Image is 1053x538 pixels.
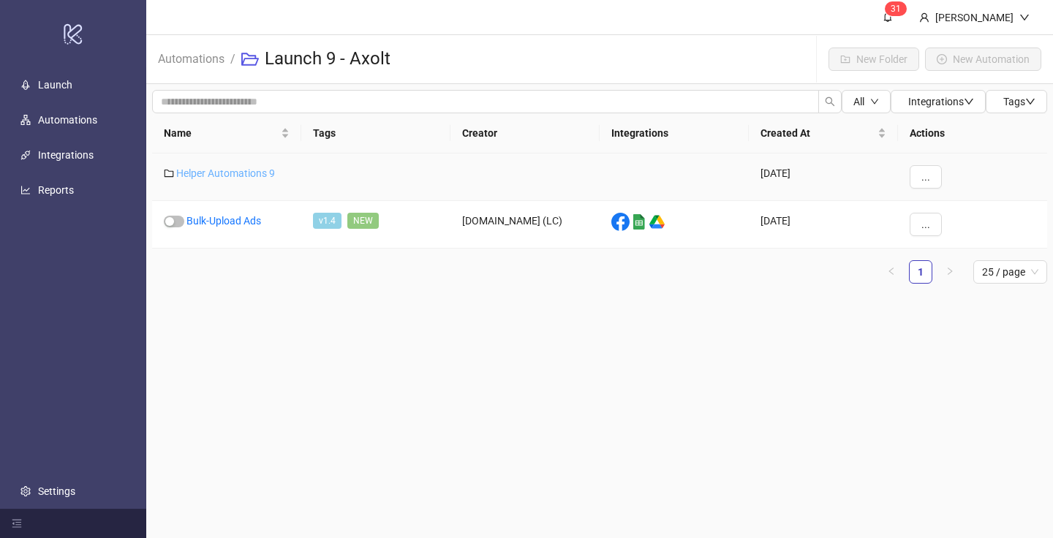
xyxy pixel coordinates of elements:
th: Tags [301,113,450,154]
button: Integrationsdown [891,90,986,113]
span: left [887,267,896,276]
th: Integrations [600,113,749,154]
a: Integrations [38,149,94,161]
span: 1 [896,4,901,14]
span: Integrations [908,96,974,107]
button: Tagsdown [986,90,1047,113]
span: v1.4 [313,213,341,229]
span: down [1025,96,1035,107]
button: Alldown [842,90,891,113]
span: ... [921,171,930,183]
span: right [946,267,954,276]
a: Helper Automations 9 [176,167,275,179]
div: [DATE] [749,154,898,201]
span: down [870,97,879,106]
h3: Launch 9 - Axolt [265,48,390,71]
div: Page Size [973,260,1047,284]
span: 3 [891,4,896,14]
div: [DATE] [749,201,898,249]
th: Creator [450,113,600,154]
th: Actions [898,113,1047,154]
span: down [964,96,974,107]
span: Created At [760,125,875,141]
a: 1 [910,261,932,283]
button: New Automation [925,48,1041,71]
button: New Folder [829,48,919,71]
span: Tags [1003,96,1035,107]
button: ... [910,213,942,236]
span: menu-fold [12,518,22,528]
span: bell [883,12,893,22]
span: NEW [347,213,379,229]
div: [DOMAIN_NAME] (LC) [450,201,600,249]
th: Created At [749,113,898,154]
button: left [880,260,903,284]
div: [PERSON_NAME] [929,10,1019,26]
button: ... [910,165,942,189]
li: 1 [909,260,932,284]
a: Settings [38,485,75,497]
span: Name [164,125,278,141]
li: Previous Page [880,260,903,284]
a: Reports [38,184,74,196]
li: / [230,48,235,71]
button: right [938,260,962,284]
a: Bulk-Upload Ads [186,215,261,227]
span: folder-open [241,50,259,68]
a: Automations [38,114,97,126]
span: ... [921,219,930,230]
span: 25 / page [982,261,1038,283]
span: folder [164,168,174,178]
li: Next Page [938,260,962,284]
a: Automations [155,50,227,66]
span: user [919,12,929,23]
a: Launch [38,79,72,91]
span: search [825,96,835,107]
span: All [853,96,864,107]
sup: 31 [885,1,907,16]
span: down [1019,12,1030,23]
th: Name [152,113,301,154]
